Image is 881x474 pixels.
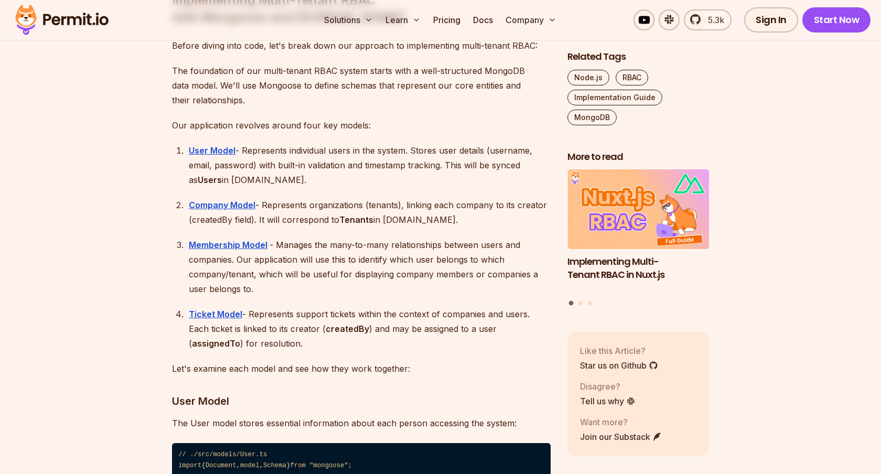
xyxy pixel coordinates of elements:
[567,50,709,63] h2: Related Tags
[580,416,662,428] p: Want more?
[240,462,260,469] span: model
[189,145,235,156] a: User Model
[290,462,305,469] span: from
[189,198,551,227] div: - Represents organizations (tenants), linking each company to its creator (createdBy field). It w...
[569,301,574,306] button: Go to slide 1
[580,380,636,393] p: Disagree?
[501,9,561,30] button: Company
[567,170,709,307] div: Posts
[263,462,286,469] span: Schema
[189,200,255,210] a: Company Model
[567,110,617,125] a: MongoDB
[567,90,662,105] a: Implementation Guide
[198,175,222,185] strong: Users
[172,118,551,133] p: Our application revolves around four key models:
[178,451,186,458] span: //
[189,309,242,319] a: Ticket Model
[172,361,551,376] p: Let's examine each model and see how they work together:
[802,7,871,33] a: Start Now
[580,395,636,407] a: Tell us why
[567,255,709,282] h3: Implementing Multi-Tenant RBAC in Nuxt.js
[580,430,662,443] a: Join our Substack
[567,170,709,295] li: 1 of 3
[684,9,732,30] a: 5.3k
[206,462,237,469] span: Document
[567,70,609,85] a: Node.js
[190,451,267,458] span: ./src/models/User.ts
[189,240,267,250] a: Membership Model
[381,9,425,30] button: Learn
[189,238,551,296] div: - Manages the many-to-many relationships between users and companies. Our application will use th...
[348,462,352,469] span: ;
[326,324,369,334] strong: createdBy
[172,38,551,53] p: Before diving into code, let's break down our approach to implementing multi-tenant RBAC:
[429,9,465,30] a: Pricing
[339,214,373,225] strong: Tenants
[189,307,551,351] div: - Represents support tickets within the context of companies and users. Each ticket is linked to ...
[469,9,497,30] a: Docs
[744,7,798,33] a: Sign In
[189,143,551,187] div: - Represents individual users in the system. Stores user details (username, email, password) with...
[192,338,240,349] strong: assignedTo
[567,170,709,250] img: Implementing Multi-Tenant RBAC in Nuxt.js
[172,63,551,107] p: The foundation of our multi-tenant RBAC system starts with a well-structured MongoDB data model. ...
[178,462,201,469] span: import
[309,462,348,469] span: "mongoose"
[320,9,377,30] button: Solutions
[567,150,709,164] h2: More to read
[10,2,113,38] img: Permit logo
[580,344,658,357] p: Like this Article?
[172,416,551,430] p: The User model stores essential information about each person accessing the system:
[172,393,551,410] h3: User Model
[578,301,583,305] button: Go to slide 2
[616,70,648,85] a: RBAC
[702,14,724,26] span: 5.3k
[580,359,658,372] a: Star us on Github
[567,170,709,295] a: Implementing Multi-Tenant RBAC in Nuxt.jsImplementing Multi-Tenant RBAC in Nuxt.js
[588,301,592,305] button: Go to slide 3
